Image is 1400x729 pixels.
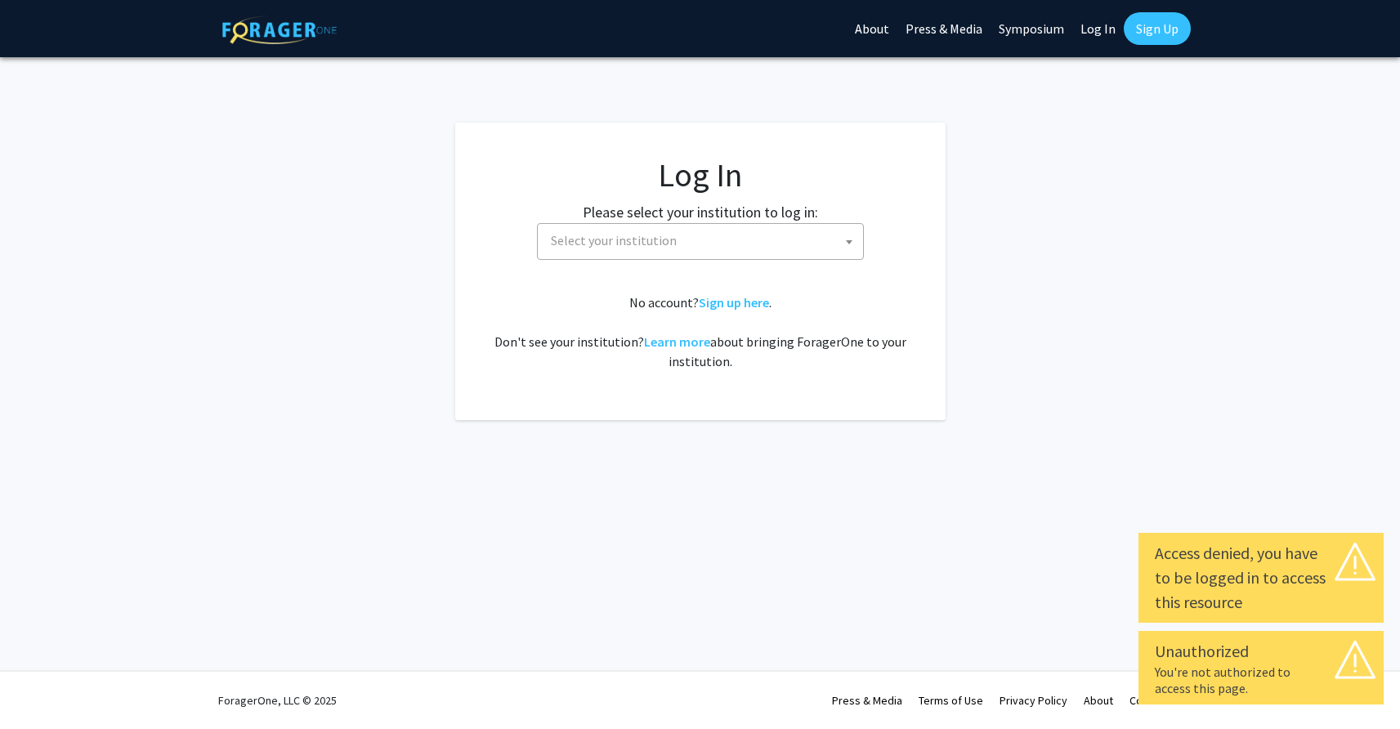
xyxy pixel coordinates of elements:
a: Press & Media [832,693,902,708]
a: Sign up here [699,294,769,311]
div: Unauthorized [1155,639,1367,664]
h1: Log In [488,155,913,195]
div: No account? . Don't see your institution? about bringing ForagerOne to your institution. [488,293,913,371]
div: Access denied, you have to be logged in to access this resource [1155,541,1367,615]
img: ForagerOne Logo [222,16,337,44]
label: Please select your institution to log in: [583,201,818,223]
a: About [1084,693,1113,708]
div: You're not authorized to access this page. [1155,664,1367,696]
span: Select your institution [551,232,677,248]
span: Select your institution [537,223,864,260]
a: Contact Us [1129,693,1183,708]
a: Sign Up [1124,12,1191,45]
a: Privacy Policy [1000,693,1067,708]
a: Learn more about bringing ForagerOne to your institution [644,333,710,350]
a: Terms of Use [919,693,983,708]
span: Select your institution [544,224,863,257]
div: ForagerOne, LLC © 2025 [218,672,337,729]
